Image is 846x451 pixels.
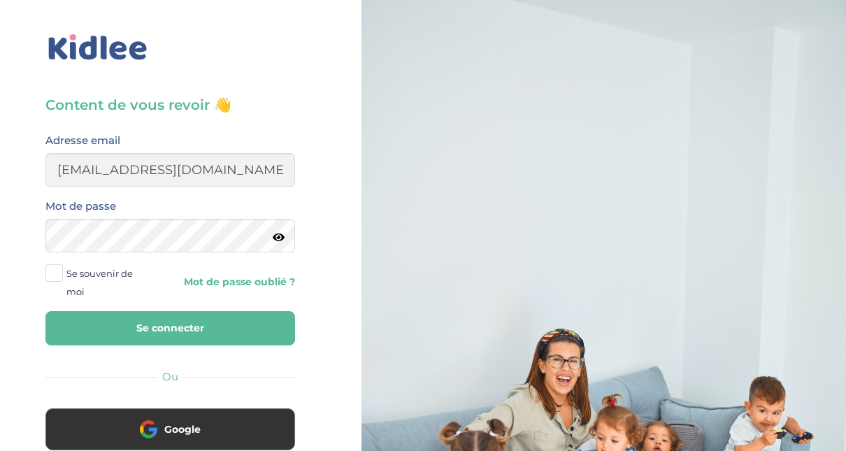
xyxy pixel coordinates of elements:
a: Mot de passe oublié ? [180,275,294,289]
span: Ou [162,370,178,383]
span: Google [164,422,201,436]
button: Se connecter [45,311,295,345]
img: logo_kidlee_bleu [45,31,150,64]
label: Adresse email [45,131,120,150]
input: Email [45,153,295,187]
a: Google [45,432,295,445]
h3: Content de vous revoir 👋 [45,95,295,115]
label: Mot de passe [45,197,116,215]
button: Google [45,408,295,450]
span: Se souvenir de moi [66,264,149,301]
img: google.png [140,420,157,438]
